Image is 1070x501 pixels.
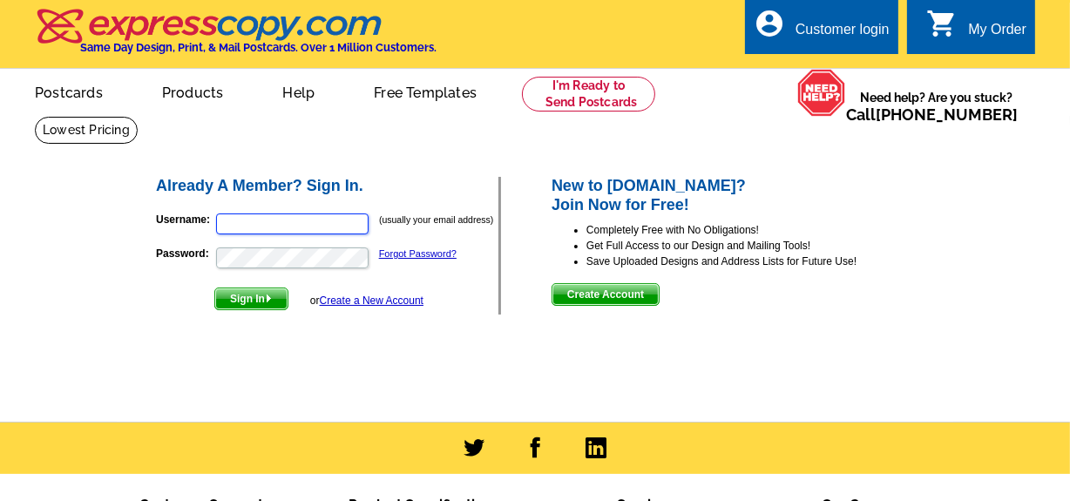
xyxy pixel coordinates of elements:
a: Same Day Design, Print, & Mail Postcards. Over 1 Million Customers. [35,21,437,54]
i: shopping_cart [926,8,958,39]
h2: Already A Member? Sign In. [156,177,498,196]
label: Username: [156,212,214,227]
span: Call [846,105,1018,124]
a: account_circle Customer login [754,19,890,41]
div: Customer login [796,22,890,46]
li: Get Full Access to our Design and Mailing Tools! [586,238,917,254]
li: Completely Free with No Obligations! [586,222,917,238]
label: Password: [156,246,214,261]
button: Create Account [552,283,660,306]
span: Sign In [215,288,288,309]
a: Products [134,71,252,112]
a: shopping_cart My Order [926,19,1026,41]
span: Create Account [552,284,659,305]
a: Help [254,71,342,112]
a: Free Templates [346,71,505,112]
a: [PHONE_NUMBER] [876,105,1018,124]
a: Postcards [7,71,131,112]
div: My Order [968,22,1026,46]
h2: New to [DOMAIN_NAME]? Join Now for Free! [552,177,917,214]
a: Forgot Password? [379,248,457,259]
img: button-next-arrow-white.png [265,295,273,302]
button: Sign In [214,288,288,310]
small: (usually your email address) [379,214,493,225]
img: help [797,69,846,117]
li: Save Uploaded Designs and Address Lists for Future Use! [586,254,917,269]
a: Create a New Account [320,295,423,307]
span: Need help? Are you stuck? [846,89,1026,124]
h4: Same Day Design, Print, & Mail Postcards. Over 1 Million Customers. [80,41,437,54]
i: account_circle [754,8,785,39]
div: or [310,293,423,308]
